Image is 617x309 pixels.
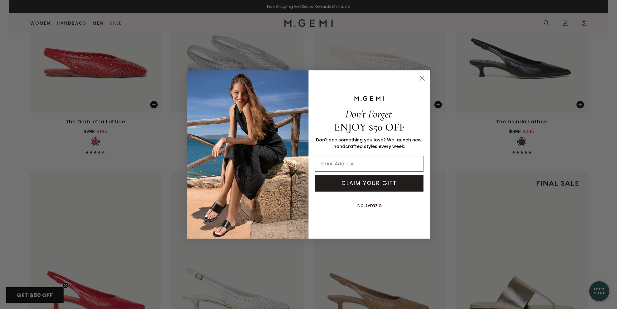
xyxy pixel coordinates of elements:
span: ENJOY $50 OFF [334,121,405,134]
input: Email Address [315,156,423,172]
span: Don't Forget [345,107,392,121]
img: M.Gemi [187,70,308,239]
img: M.GEMI [354,96,385,101]
span: Don’t see something you love? We launch new, handcrafted styles every week. [316,137,423,150]
button: CLAIM YOUR GIFT [315,175,423,192]
button: Close dialog [417,73,428,84]
button: No, Grazie [354,198,385,213]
